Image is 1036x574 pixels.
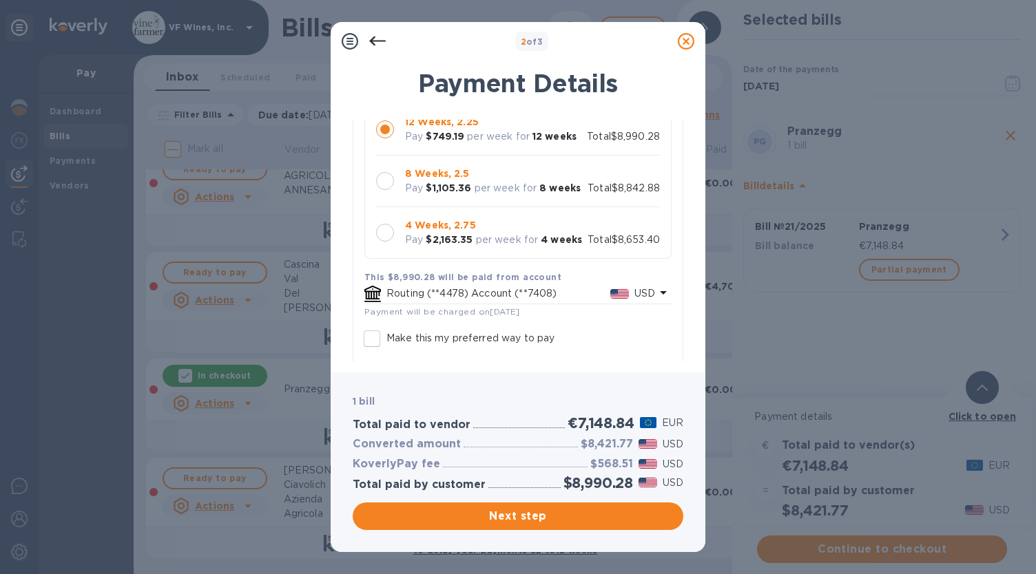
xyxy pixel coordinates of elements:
b: 12 Weeks, 2.25 [405,116,479,127]
p: per week for [475,181,537,195]
b: 4 weeks [541,234,582,245]
h3: KoverlyPay fee [353,458,440,471]
h3: Converted amount [353,438,461,451]
p: USD [663,437,683,451]
p: Total $8,653.40 [588,233,660,247]
h2: $8,990.28 [563,474,633,491]
p: Routing (**4478) Account (**7408) [386,286,610,301]
img: USD [610,289,629,299]
h3: $8,421.77 [581,438,633,451]
p: Pay [405,181,423,195]
b: 12 weeks [532,131,577,142]
img: USD [639,459,657,469]
b: 4 Weeks, 2.75 [405,220,476,231]
h1: Payment Details [353,69,683,98]
h3: $568.51 [590,458,633,471]
h2: €7,148.84 [568,414,634,432]
b: Vendor will receive €7,148.84 to [364,361,519,371]
span: Next step [364,508,672,524]
p: Make this my preferred way to pay [386,331,555,346]
span: 2 [521,36,526,47]
img: USD [639,478,657,487]
b: of 3 [521,36,543,47]
p: Pay [405,129,423,144]
img: USD [639,439,657,449]
p: USD [663,476,683,490]
h3: Total paid by customer [353,478,486,491]
b: 8 weeks [539,182,581,193]
b: 8 Weeks, 2.5 [405,168,470,179]
p: EUR [662,416,683,430]
p: per week for [476,233,539,247]
p: Total $8,842.88 [588,181,660,195]
b: 1 bill [353,396,375,407]
b: This $8,990.28 will be paid from account [364,272,561,282]
p: USD [663,457,683,471]
p: USD [634,286,655,301]
p: per week for [467,129,530,144]
b: $1,105.36 [426,182,471,193]
p: Total $8,990.28 [587,129,660,144]
span: Payment will be charged on [DATE] [364,306,520,317]
b: $749.19 [426,131,464,142]
button: Next step [353,502,683,530]
b: $2,163.35 [426,234,473,245]
p: Pay [405,233,423,247]
h3: Total paid to vendor [353,418,470,432]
